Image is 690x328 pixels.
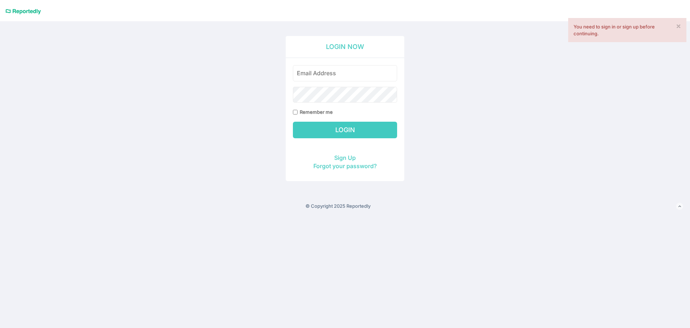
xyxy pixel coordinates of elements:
[293,122,397,138] input: Login
[313,162,377,170] a: Forgot your password?
[286,36,404,58] h2: Login Now
[300,109,333,116] label: Remember me
[574,23,681,37] div: You need to sign in or sign up before continuing.
[334,154,356,161] a: Sign Up
[676,22,681,30] a: ×
[293,65,397,81] input: Email Address
[5,5,41,18] a: Reportedly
